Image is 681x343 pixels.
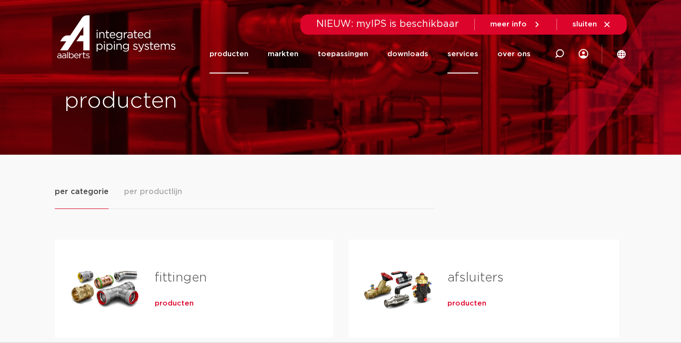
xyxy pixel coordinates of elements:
span: sluiten [572,21,597,28]
a: downloads [387,35,428,73]
a: toepassingen [318,35,368,73]
a: producten [447,299,486,308]
div: my IPS [579,35,588,73]
span: NIEUW: myIPS is beschikbaar [316,19,459,29]
span: meer info [490,21,527,28]
a: meer info [490,20,541,29]
a: sluiten [572,20,611,29]
a: services [447,35,478,73]
a: producten [210,35,248,73]
nav: Menu [210,35,531,73]
h1: producten [64,86,336,117]
a: producten [155,299,194,308]
a: markten [268,35,298,73]
a: over ons [497,35,531,73]
span: per productlijn [124,186,182,197]
a: afsluiters [447,271,504,284]
a: fittingen [155,271,207,284]
span: per categorie [55,186,109,197]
